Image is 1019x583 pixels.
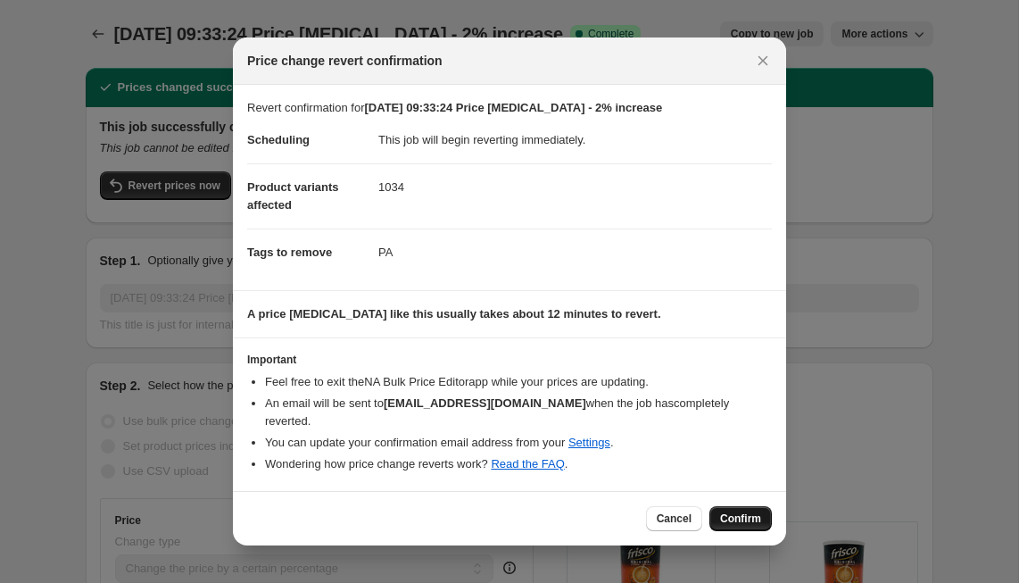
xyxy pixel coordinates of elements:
span: Tags to remove [247,246,332,259]
button: Cancel [646,506,702,531]
b: A price [MEDICAL_DATA] like this usually takes about 12 minutes to revert. [247,307,661,321]
li: You can update your confirmation email address from your . [265,434,772,452]
button: Close [750,48,775,73]
a: Read the FAQ [491,457,564,471]
b: [DATE] 09:33:24 Price [MEDICAL_DATA] - 2% increase [365,101,663,114]
li: Wondering how price change reverts work? . [265,455,772,473]
p: Revert confirmation for [247,99,772,117]
li: An email will be sent to when the job has completely reverted . [265,395,772,430]
a: Settings [568,436,610,449]
h3: Important [247,353,772,367]
li: Feel free to exit the NA Bulk Price Editor app while your prices are updating. [265,373,772,391]
span: Cancel [657,512,692,526]
dd: 1034 [378,163,772,211]
b: [EMAIL_ADDRESS][DOMAIN_NAME] [384,396,586,410]
span: Scheduling [247,133,310,146]
dd: PA [378,229,772,276]
span: Product variants affected [247,180,339,212]
span: Price change revert confirmation [247,52,443,70]
dd: This job will begin reverting immediately. [378,117,772,163]
button: Confirm [709,506,772,531]
span: Confirm [720,512,761,526]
